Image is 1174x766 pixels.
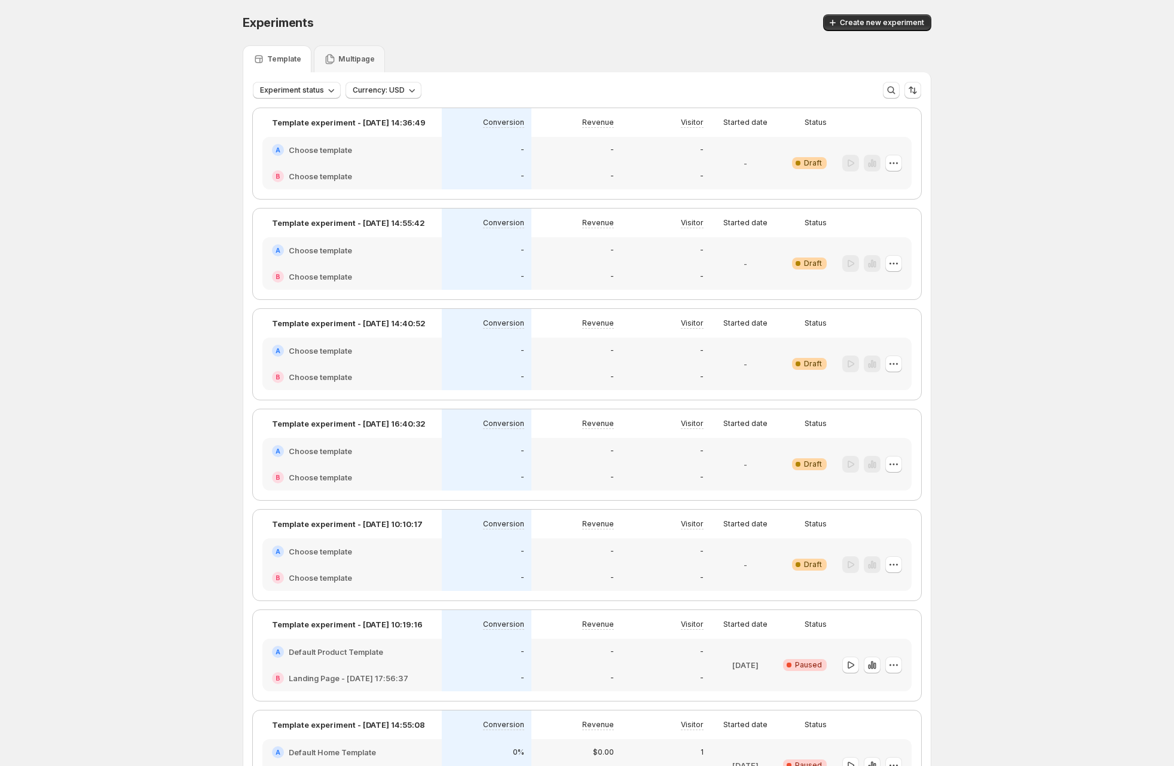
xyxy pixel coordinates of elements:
[582,620,614,629] p: Revenue
[701,747,704,757] p: 1
[276,347,280,354] h2: A
[346,82,421,99] button: Currency: USD
[289,271,352,283] h2: Choose template
[521,145,524,155] p: -
[681,318,704,328] p: Visitor
[272,117,426,128] p: Template experiment - [DATE] 14:36:49
[521,673,524,683] p: -
[700,673,704,683] p: -
[276,373,280,381] h2: B
[610,673,614,683] p: -
[276,548,280,555] h2: A
[276,474,280,481] h2: B
[253,82,341,99] button: Experiment status
[804,459,822,469] span: Draft
[582,318,614,328] p: Revenue
[805,720,827,730] p: Status
[805,318,827,328] p: Status
[610,346,614,356] p: -
[700,573,704,583] p: -
[521,372,524,382] p: -
[272,418,426,430] p: Template experiment - [DATE] 16:40:32
[610,171,614,181] p: -
[483,720,524,730] p: Conversion
[681,620,704,629] p: Visitor
[289,546,352,557] h2: Choose template
[521,446,524,456] p: -
[276,247,280,254] h2: A
[483,519,524,529] p: Conversion
[272,217,425,229] p: Template experiment - [DATE] 14:55:42
[805,218,827,228] p: Status
[700,346,704,356] p: -
[338,54,375,64] p: Multipage
[289,371,352,383] h2: Choose template
[681,419,704,428] p: Visitor
[723,218,768,228] p: Started date
[804,560,822,569] span: Draft
[700,171,704,181] p: -
[744,157,747,169] p: -
[289,170,352,182] h2: Choose template
[723,519,768,529] p: Started date
[804,359,822,369] span: Draft
[805,519,827,529] p: Status
[700,272,704,281] p: -
[681,218,704,228] p: Visitor
[904,82,921,99] button: Sort the results
[723,318,768,328] p: Started date
[805,419,827,428] p: Status
[610,372,614,382] p: -
[289,646,383,658] h2: Default Product Template
[723,720,768,730] p: Started date
[700,372,704,382] p: -
[276,273,280,280] h2: B
[700,473,704,482] p: -
[795,660,822,670] span: Paused
[521,647,524,657] p: -
[267,54,301,64] p: Template
[521,171,524,181] p: -
[610,547,614,556] p: -
[276,146,280,154] h2: A
[272,518,423,530] p: Template experiment - [DATE] 10:10:17
[610,573,614,583] p: -
[276,675,280,682] h2: B
[582,519,614,529] p: Revenue
[582,218,614,228] p: Revenue
[593,747,614,757] p: $0.00
[289,572,352,584] h2: Choose template
[289,672,408,684] h2: Landing Page - [DATE] 17:56:37
[610,473,614,482] p: -
[276,574,280,581] h2: B
[521,547,524,556] p: -
[700,647,704,657] p: -
[610,272,614,281] p: -
[289,471,352,483] h2: Choose template
[804,259,822,268] span: Draft
[700,446,704,456] p: -
[610,246,614,255] p: -
[521,346,524,356] p: -
[700,246,704,255] p: -
[276,648,280,655] h2: A
[243,16,314,30] span: Experiments
[700,145,704,155] p: -
[272,317,426,329] p: Template experiment - [DATE] 14:40:52
[582,720,614,730] p: Revenue
[289,345,352,357] h2: Choose template
[681,519,704,529] p: Visitor
[289,746,376,758] h2: Default Home Template
[353,85,405,95] span: Currency: USD
[610,647,614,657] p: -
[272,618,423,630] p: Template experiment - [DATE] 10:19:16
[260,85,324,95] span: Experiment status
[700,547,704,556] p: -
[521,473,524,482] p: -
[276,749,280,756] h2: A
[681,118,704,127] p: Visitor
[723,118,768,127] p: Started date
[521,246,524,255] p: -
[744,559,747,571] p: -
[681,720,704,730] p: Visitor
